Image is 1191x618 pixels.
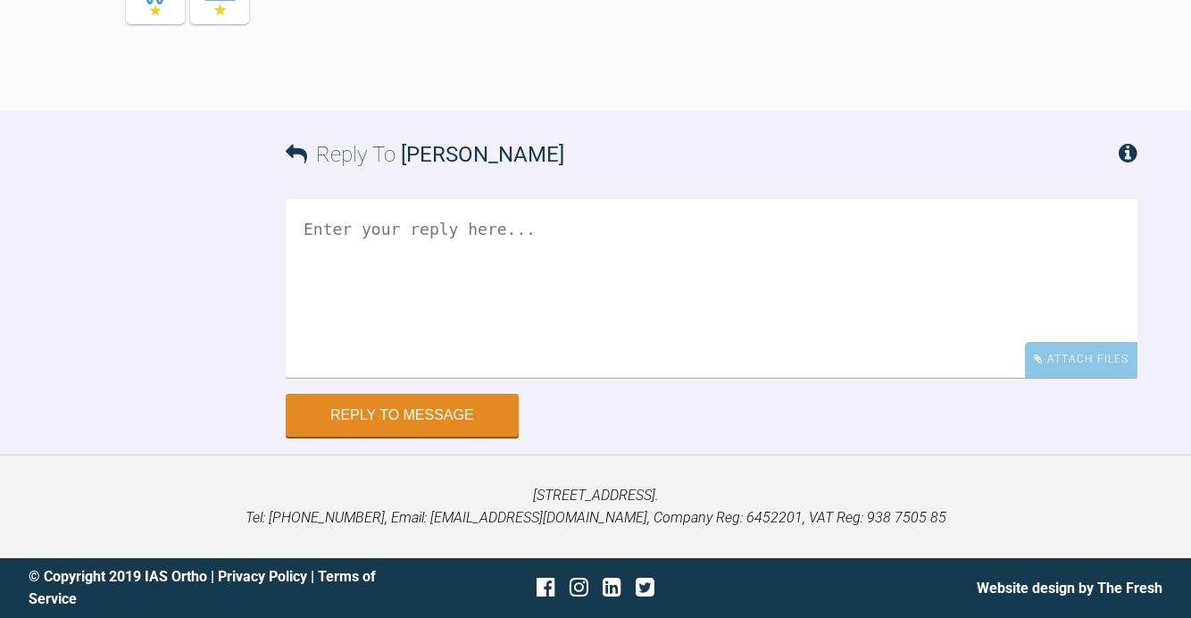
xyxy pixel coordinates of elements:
[1025,342,1137,377] div: Attach Files
[286,138,564,171] h3: Reply To
[977,580,1162,597] a: Website design by The Fresh
[286,394,519,437] button: Reply to Message
[29,484,1162,530] p: [STREET_ADDRESS]. Tel: [PHONE_NUMBER], Email: [EMAIL_ADDRESS][DOMAIN_NAME], Company Reg: 6452201,...
[29,565,406,611] div: © Copyright 2019 IAS Ortho | |
[218,568,307,585] a: Privacy Policy
[401,142,564,167] span: [PERSON_NAME]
